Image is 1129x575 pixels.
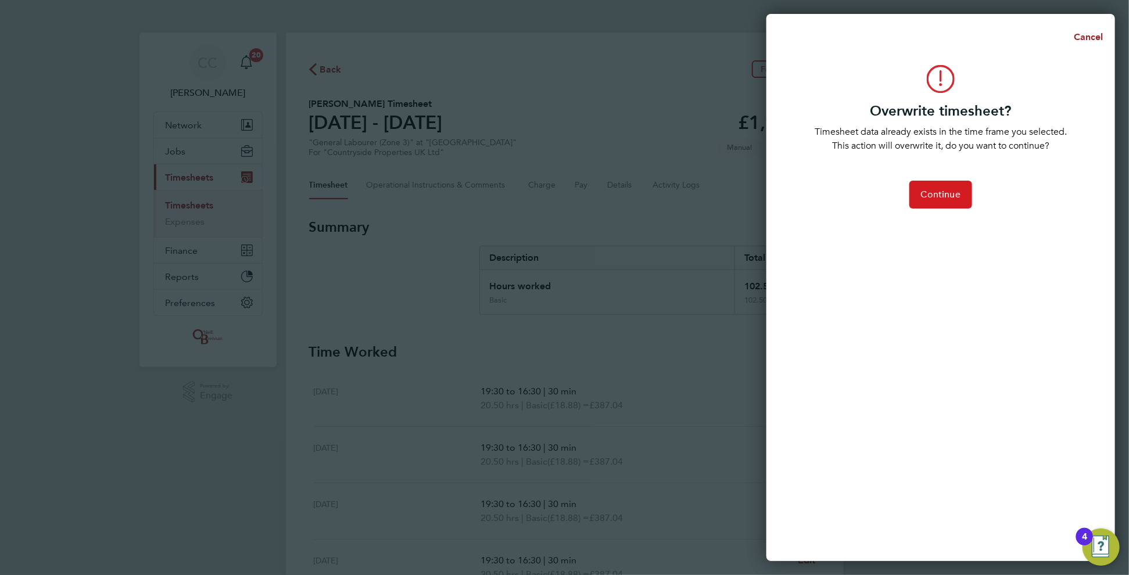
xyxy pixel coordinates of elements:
span: Cancel [1070,31,1103,42]
span: Continue [921,189,960,200]
h3: Overwrite timesheet? [799,102,1083,120]
button: Open Resource Center, 4 new notifications [1083,529,1120,566]
button: Cancel [1055,26,1115,49]
button: Continue [909,181,972,209]
div: 4 [1082,537,1087,552]
p: This action will overwrite it, do you want to continue? [799,139,1083,153]
p: Timesheet data already exists in the time frame you selected. [799,125,1083,139]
